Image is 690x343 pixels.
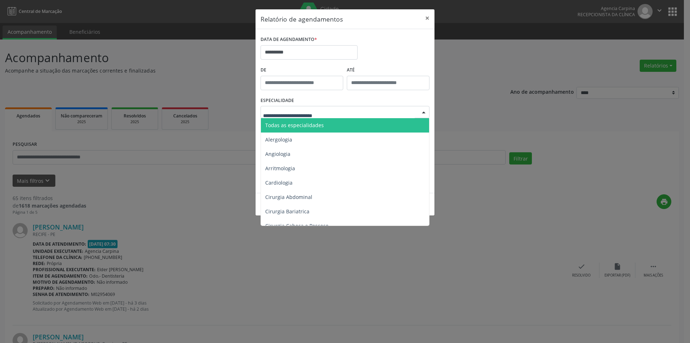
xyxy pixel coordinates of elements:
[265,179,293,186] span: Cardiologia
[261,95,294,106] label: ESPECIALIDADE
[261,14,343,24] h5: Relatório de agendamentos
[265,122,324,129] span: Todas as especialidades
[265,150,290,157] span: Angiologia
[265,194,312,200] span: Cirurgia Abdominal
[420,9,434,27] button: Close
[265,222,328,229] span: Cirurgia Cabeça e Pescoço
[265,136,292,143] span: Alergologia
[347,65,429,76] label: ATÉ
[265,208,309,215] span: Cirurgia Bariatrica
[261,65,343,76] label: De
[265,165,295,172] span: Arritmologia
[261,34,317,45] label: DATA DE AGENDAMENTO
